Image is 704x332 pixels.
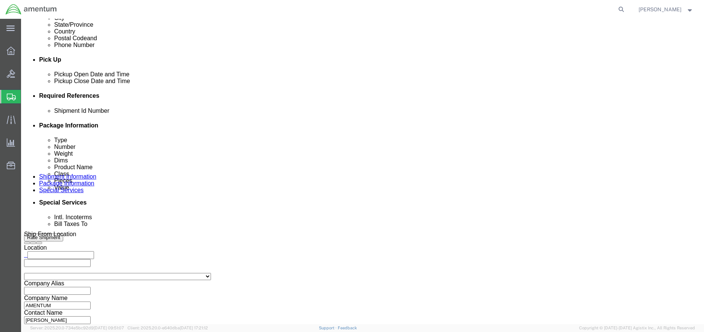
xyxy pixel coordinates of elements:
[30,326,124,330] span: Server: 2025.20.0-734e5bc92d9
[94,326,124,330] span: [DATE] 09:51:07
[319,326,338,330] a: Support
[338,326,357,330] a: Feedback
[180,326,208,330] span: [DATE] 17:21:12
[579,325,695,331] span: Copyright © [DATE]-[DATE] Agistix Inc., All Rights Reserved
[638,5,694,14] button: [PERSON_NAME]
[5,4,57,15] img: logo
[639,5,681,14] span: Michael Aranda
[127,326,208,330] span: Client: 2025.20.0-e640dba
[21,19,704,324] iframe: FS Legacy Container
